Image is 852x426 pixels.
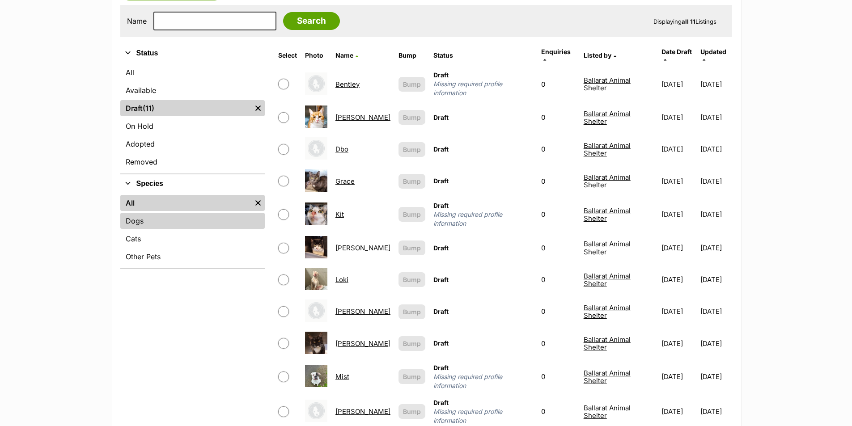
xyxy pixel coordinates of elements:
[398,77,425,92] button: Bump
[658,232,699,263] td: [DATE]
[120,82,265,98] a: Available
[700,264,731,295] td: [DATE]
[433,339,449,347] span: Draft
[538,102,579,133] td: 0
[433,372,533,390] span: Missing required profile information
[403,372,421,381] span: Bump
[127,17,147,25] label: Name
[395,45,429,66] th: Bump
[143,103,154,114] span: (11)
[658,102,699,133] td: [DATE]
[433,244,449,252] span: Draft
[403,407,421,416] span: Bump
[700,48,726,63] a: Updated
[275,45,301,66] th: Select
[305,137,327,160] img: Dbo
[398,207,425,222] button: Bump
[658,166,699,197] td: [DATE]
[538,328,579,359] td: 0
[403,243,421,253] span: Bump
[335,145,348,153] a: Dbo
[433,364,449,371] span: Draft
[403,307,421,316] span: Bump
[700,328,731,359] td: [DATE]
[433,71,449,79] span: Draft
[120,100,251,116] a: Draft
[120,178,265,190] button: Species
[658,67,699,101] td: [DATE]
[301,45,331,66] th: Photo
[120,249,265,265] a: Other Pets
[398,240,425,255] button: Bump
[335,177,355,186] a: Grace
[433,276,449,283] span: Draft
[335,113,390,122] a: [PERSON_NAME]
[584,207,631,223] a: Ballarat Animal Shelter
[584,110,631,126] a: Ballarat Animal Shelter
[120,136,265,152] a: Adopted
[538,264,579,295] td: 0
[700,360,731,394] td: [DATE]
[538,134,579,164] td: 0
[251,100,265,116] a: Remove filter
[584,272,631,288] a: Ballarat Animal Shelter
[433,114,449,121] span: Draft
[433,399,449,406] span: Draft
[305,400,327,422] img: Stella
[584,51,616,59] a: Listed by
[403,275,421,284] span: Bump
[658,264,699,295] td: [DATE]
[430,45,537,66] th: Status
[120,193,265,268] div: Species
[433,80,533,97] span: Missing required profile information
[700,232,731,263] td: [DATE]
[538,67,579,101] td: 0
[120,47,265,59] button: Status
[335,339,390,348] a: [PERSON_NAME]
[398,142,425,157] button: Bump
[398,174,425,189] button: Bump
[403,80,421,89] span: Bump
[538,360,579,394] td: 0
[251,195,265,211] a: Remove filter
[398,369,425,384] button: Bump
[584,51,611,59] span: Listed by
[538,198,579,232] td: 0
[398,304,425,319] button: Bump
[335,307,390,316] a: [PERSON_NAME]
[305,299,327,322] img: Miley
[433,210,533,228] span: Missing required profile information
[398,272,425,287] button: Bump
[584,369,631,385] a: Ballarat Animal Shelter
[433,308,449,315] span: Draft
[398,404,425,419] button: Bump
[584,141,631,157] a: Ballarat Animal Shelter
[120,63,265,173] div: Status
[538,166,579,197] td: 0
[433,407,533,425] span: Missing required profile information
[658,360,699,394] td: [DATE]
[584,76,631,92] a: Ballarat Animal Shelter
[398,336,425,351] button: Bump
[283,12,340,30] input: Search
[584,240,631,256] a: Ballarat Animal Shelter
[653,18,716,25] span: Displaying Listings
[700,296,731,327] td: [DATE]
[120,64,265,80] a: All
[335,51,353,59] span: Name
[584,173,631,189] a: Ballarat Animal Shelter
[403,113,421,122] span: Bump
[661,48,692,63] a: Date Draft
[538,232,579,263] td: 0
[335,51,358,59] a: Name
[682,18,695,25] strong: all 11
[335,407,390,416] a: [PERSON_NAME]
[335,275,348,284] a: Loki
[120,118,265,134] a: On Hold
[433,145,449,153] span: Draft
[661,48,692,55] span: translation missing: en.admin.listings.index.attributes.date_draft
[335,372,349,381] a: Mist
[403,339,421,348] span: Bump
[584,304,631,320] a: Ballarat Animal Shelter
[700,67,731,101] td: [DATE]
